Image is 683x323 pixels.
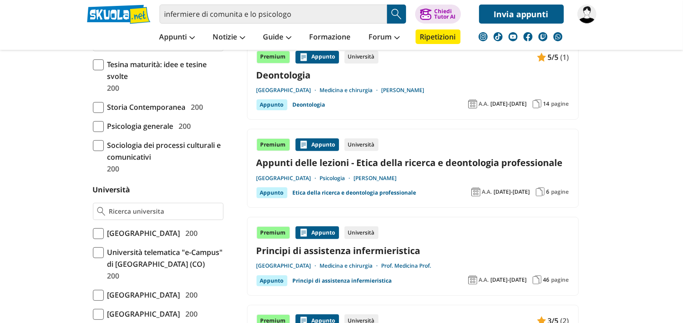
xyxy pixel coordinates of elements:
a: Psicologia [320,175,354,182]
a: Medicina e chirurgia [320,262,382,269]
div: Università [344,226,378,239]
img: Anno accademico [471,187,480,196]
img: Anno accademico [468,99,477,108]
a: [GEOGRAPHIC_DATA] [257,175,320,182]
img: facebook [523,32,533,41]
a: Guide [261,29,294,46]
span: [DATE]-[DATE] [494,188,530,196]
span: 200 [104,270,120,282]
a: Notizie [211,29,247,46]
a: [PERSON_NAME] [382,87,425,94]
span: 14 [543,100,550,108]
a: [PERSON_NAME] [354,175,397,182]
a: Invia appunti [479,5,564,24]
img: Appunti contenuto [537,53,546,62]
a: Principi di assistenza infermieristica [293,275,392,286]
div: Appunto [295,51,339,64]
span: A.A. [482,188,492,196]
img: Appunti contenuto [299,53,308,62]
span: 200 [104,163,120,175]
span: pagine [552,188,569,196]
span: 46 [543,276,550,284]
span: (1) [561,51,569,63]
img: Appunti contenuto [299,228,308,237]
span: A.A. [479,276,489,284]
a: Prof. Medicina Prof. [382,262,431,269]
div: Appunto [257,187,287,198]
span: 5/5 [548,51,559,63]
span: [GEOGRAPHIC_DATA] [104,308,180,320]
div: Università [344,51,378,64]
span: [DATE]-[DATE] [491,100,527,108]
span: A.A. [479,100,489,108]
img: Pagine [533,275,542,284]
div: Università [344,138,378,151]
img: Pagine [533,99,542,108]
img: tiktok [494,32,503,41]
span: [GEOGRAPHIC_DATA] [104,227,180,239]
span: Storia Contemporanea [104,101,186,113]
span: 6 [547,188,550,196]
div: Premium [257,51,290,64]
img: Cerca appunti, riassunti o versioni [390,7,403,21]
div: Chiedi Tutor AI [434,9,455,20]
a: Etica della ricerca e deontologia professionale [293,187,417,198]
a: Formazione [307,29,353,46]
span: 200 [182,227,198,239]
span: Università telematica "e-Campus" di [GEOGRAPHIC_DATA] (CO) [104,246,223,270]
span: pagine [552,100,569,108]
input: Cerca appunti, riassunti o versioni [160,5,387,24]
div: Premium [257,138,290,151]
span: [GEOGRAPHIC_DATA] [104,289,180,301]
div: Appunto [295,226,339,239]
div: Appunto [295,138,339,151]
img: twitch [538,32,547,41]
div: Appunto [257,99,287,110]
img: Anno accademico [468,275,477,284]
span: 200 [182,308,198,320]
span: 200 [104,82,120,94]
a: Medicina e chirurgia [320,87,382,94]
img: youtube [509,32,518,41]
a: Appunti [157,29,197,46]
img: za_galeto [577,5,596,24]
a: Deontologia [293,99,325,110]
a: Deontologia [257,69,569,81]
span: [DATE]-[DATE] [491,276,527,284]
input: Ricerca universita [109,207,219,216]
div: Premium [257,226,290,239]
a: [GEOGRAPHIC_DATA] [257,87,320,94]
span: Sociologia dei processi culturali e comunicativi [104,139,223,163]
a: Appunti delle lezioni - Etica della ricerca e deontologia professionale [257,157,569,169]
a: Principi di assistenza infermieristica [257,245,569,257]
button: Search Button [387,5,406,24]
img: instagram [479,32,488,41]
span: 200 [188,101,203,113]
img: WhatsApp [553,32,562,41]
span: 200 [182,289,198,301]
a: Ripetizioni [416,29,460,44]
span: 200 [175,120,191,132]
span: Tesina maturità: idee e tesine svolte [104,59,223,82]
div: Appunto [257,275,287,286]
img: Appunti contenuto [299,140,308,149]
a: Forum [367,29,402,46]
a: [GEOGRAPHIC_DATA] [257,262,320,269]
span: pagine [552,276,569,284]
label: Università [93,185,131,195]
img: Pagine [536,187,545,196]
img: Ricerca universita [97,207,106,216]
button: ChiediTutor AI [415,5,461,24]
span: Psicologia generale [104,120,174,132]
